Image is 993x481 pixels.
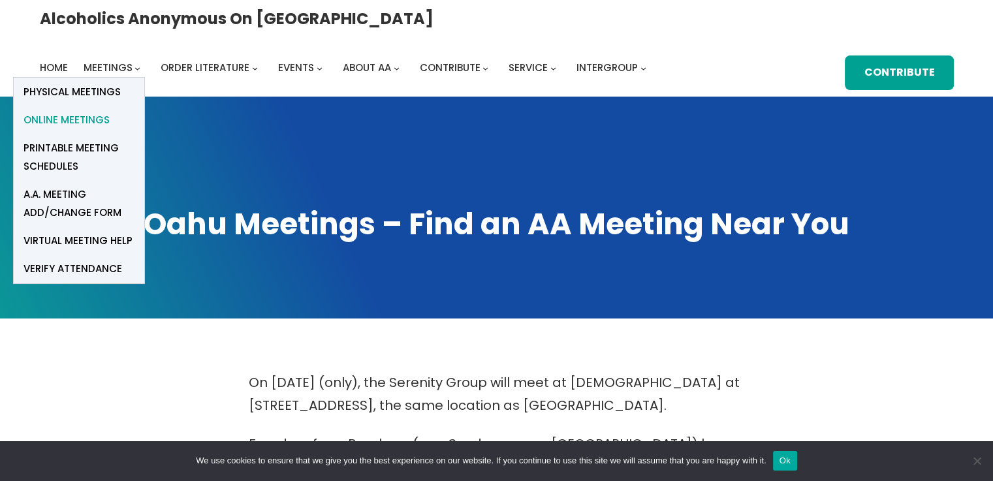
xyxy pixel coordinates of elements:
[420,59,481,77] a: Contribute
[40,204,954,244] h1: Oahu Meetings – Find an AA Meeting Near You
[343,61,391,74] span: About AA
[278,59,314,77] a: Events
[550,65,556,71] button: Service submenu
[24,260,122,278] span: verify attendance
[773,451,797,471] button: Ok
[249,433,745,478] p: Freedom from Bondage (was Sundays, noon, [GEOGRAPHIC_DATA]) has been cancelled due to lack of sup...
[24,111,110,129] span: Online Meetings
[576,59,638,77] a: Intergroup
[278,61,314,74] span: Events
[14,78,144,106] a: Physical Meetings
[845,55,953,90] a: Contribute
[134,65,140,71] button: Meetings submenu
[40,5,433,33] a: Alcoholics Anonymous on [GEOGRAPHIC_DATA]
[24,83,121,101] span: Physical Meetings
[196,454,766,467] span: We use cookies to ensure that we give you the best experience on our website. If you continue to ...
[317,65,323,71] button: Events submenu
[161,61,249,74] span: Order Literature
[509,59,548,77] a: Service
[252,65,258,71] button: Order Literature submenu
[24,232,133,250] span: Virtual Meeting Help
[24,185,134,222] span: A.A. Meeting Add/Change Form
[482,65,488,71] button: Contribute submenu
[640,65,646,71] button: Intergroup submenu
[14,106,144,134] a: Online Meetings
[249,371,745,417] p: On [DATE] (only), the Serenity Group will meet at [DEMOGRAPHIC_DATA] at [STREET_ADDRESS], the sam...
[509,61,548,74] span: Service
[14,180,144,226] a: A.A. Meeting Add/Change Form
[84,59,133,77] a: Meetings
[24,139,134,176] span: Printable Meeting Schedules
[14,226,144,255] a: Virtual Meeting Help
[40,59,68,77] a: Home
[14,255,144,283] a: verify attendance
[40,59,651,77] nav: Intergroup
[343,59,391,77] a: About AA
[84,61,133,74] span: Meetings
[14,134,144,180] a: Printable Meeting Schedules
[40,61,68,74] span: Home
[394,65,400,71] button: About AA submenu
[576,61,638,74] span: Intergroup
[970,454,983,467] span: No
[420,61,481,74] span: Contribute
